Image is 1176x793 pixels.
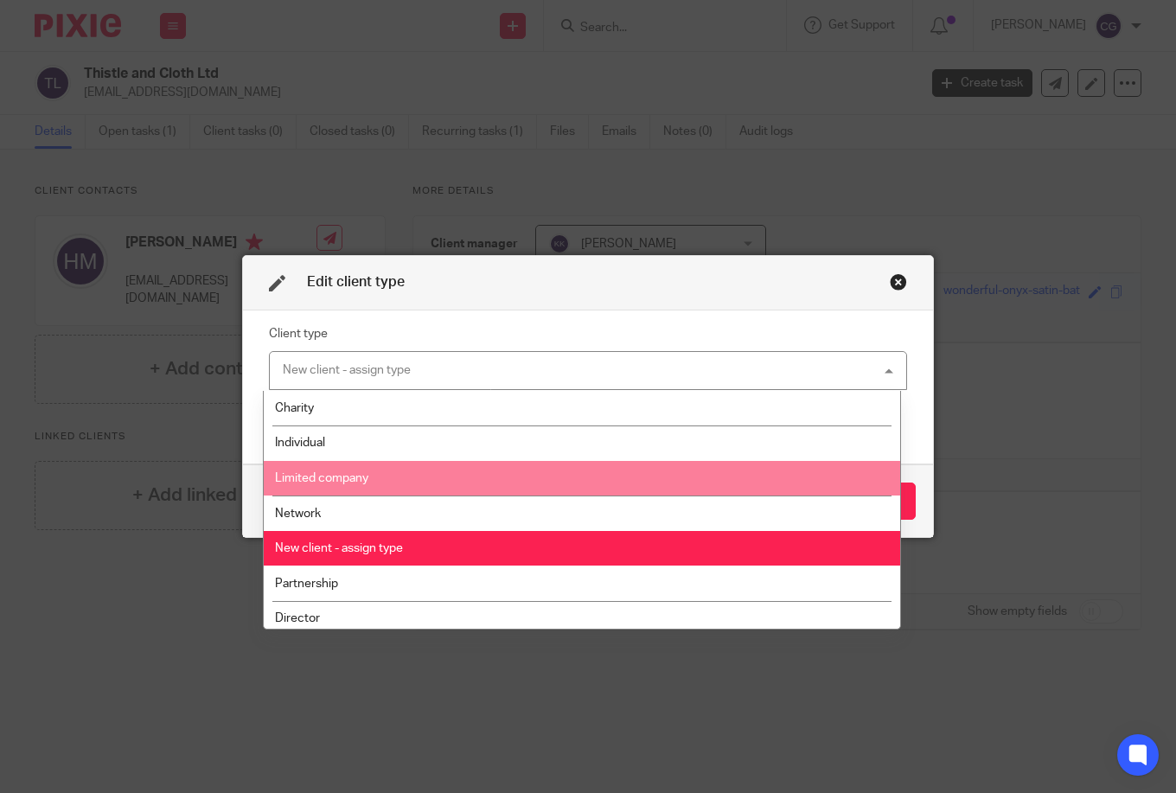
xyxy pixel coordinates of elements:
[275,402,314,414] span: Charity
[275,612,320,624] span: Director
[275,578,338,590] span: Partnership
[890,273,907,291] div: Close this dialog window
[275,437,325,449] span: Individual
[275,472,368,484] span: Limited company
[275,508,321,520] span: Network
[307,275,405,289] span: Edit client type
[269,325,328,342] label: Client type
[283,364,411,376] div: New client - assign type
[275,542,403,554] span: New client - assign type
